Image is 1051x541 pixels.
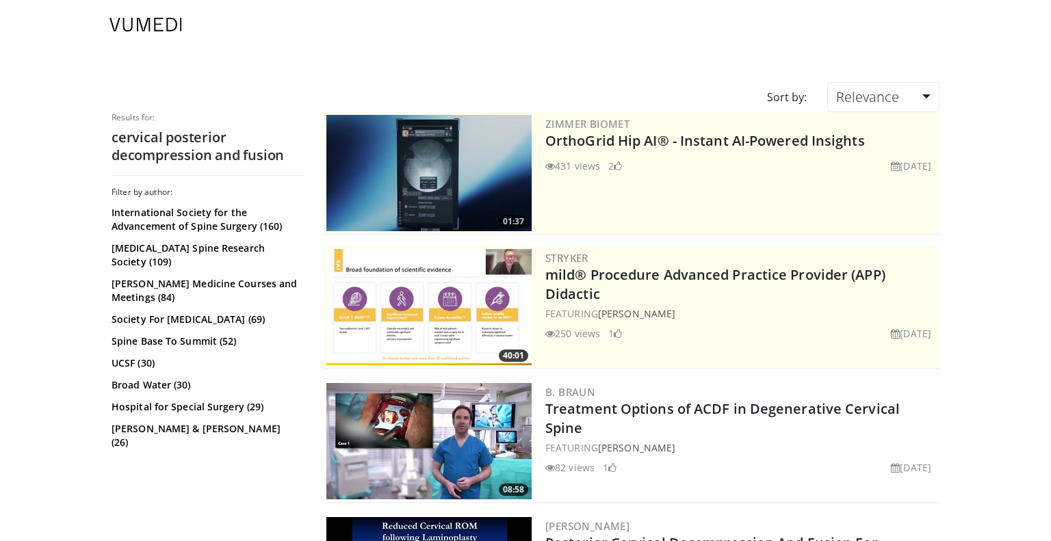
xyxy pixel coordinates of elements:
[326,383,532,499] a: 08:58
[545,131,865,150] a: OrthoGrid Hip AI® - Instant AI-Powered Insights
[112,129,303,164] h2: cervical posterior decompression and fusion
[112,241,300,269] a: [MEDICAL_DATA] Spine Research Society (109)
[112,112,303,123] p: Results for:
[499,484,528,496] span: 08:58
[545,251,588,265] a: Stryker
[326,249,532,365] a: 40:01
[603,460,617,475] li: 1
[326,383,532,499] img: 009a77ed-cfd7-46ce-89c5-e6e5196774e0.300x170_q85_crop-smart_upscale.jpg
[112,187,303,198] h3: Filter by author:
[827,82,939,112] a: Relevance
[891,326,931,341] li: [DATE]
[112,356,300,370] a: UCSF (30)
[545,440,937,455] div: FEATURING
[836,88,899,106] span: Relevance
[757,82,817,112] div: Sort by:
[545,460,595,475] li: 82 views
[608,326,622,341] li: 1
[598,307,675,320] a: [PERSON_NAME]
[545,306,937,321] div: FEATURING
[545,519,630,533] a: [PERSON_NAME]
[112,378,300,392] a: Broad Water (30)
[891,460,931,475] li: [DATE]
[326,115,532,231] a: 01:37
[545,117,630,131] a: Zimmer Biomet
[545,326,600,341] li: 250 views
[545,159,600,173] li: 431 views
[326,115,532,231] img: 51d03d7b-a4ba-45b7-9f92-2bfbd1feacc3.300x170_q85_crop-smart_upscale.jpg
[608,159,622,173] li: 2
[112,334,300,348] a: Spine Base To Summit (52)
[545,399,900,437] a: Treatment Options of ACDF in Degenerative Cervical Spine
[112,277,300,304] a: [PERSON_NAME] Medicine Courses and Meetings (84)
[545,385,595,399] a: B. Braun
[112,206,300,233] a: International Society for the Advancement of Spine Surgery (160)
[499,215,528,228] span: 01:37
[326,249,532,365] img: 4f822da0-6aaa-4e81-8821-7a3c5bb607c6.300x170_q85_crop-smart_upscale.jpg
[112,313,300,326] a: Society For [MEDICAL_DATA] (69)
[109,18,182,31] img: VuMedi Logo
[112,400,300,414] a: Hospital for Special Surgery (29)
[545,265,885,303] a: mild® Procedure Advanced Practice Provider (APP) Didactic
[499,349,528,362] span: 40:01
[598,441,675,454] a: [PERSON_NAME]
[891,159,931,173] li: [DATE]
[112,422,300,449] a: [PERSON_NAME] & [PERSON_NAME] (26)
